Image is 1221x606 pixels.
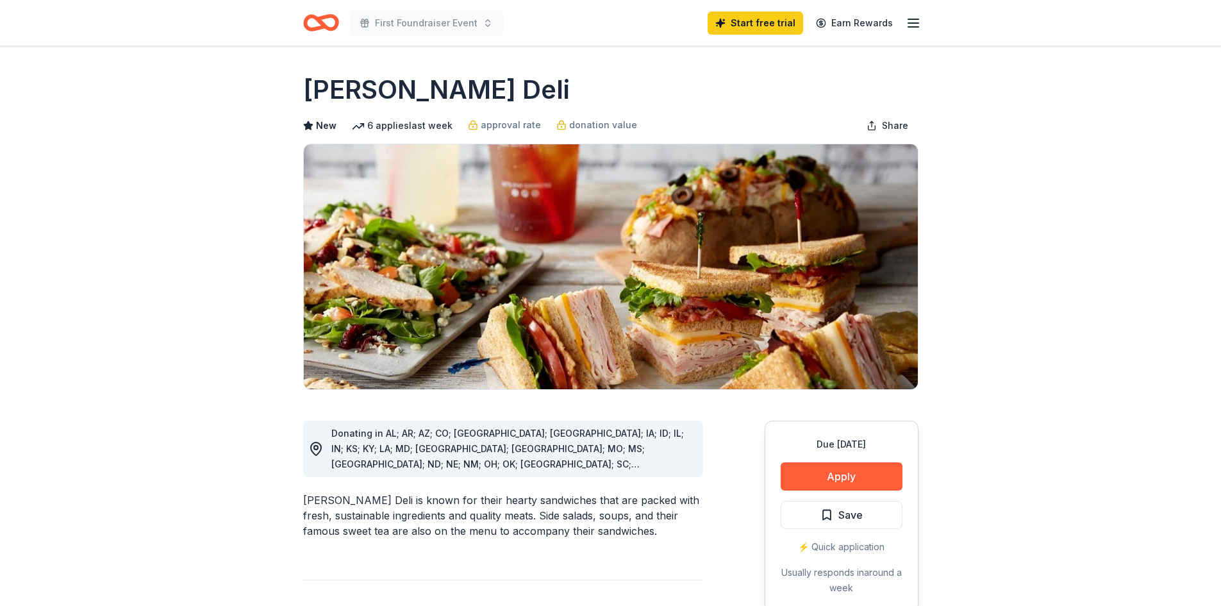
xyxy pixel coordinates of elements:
a: Home [303,8,339,38]
button: Apply [781,462,902,491]
a: Start free trial [708,12,803,35]
a: donation value [556,117,637,133]
span: New [316,118,336,133]
div: [PERSON_NAME] Deli is known for their hearty sandwiches that are packed with fresh, sustainable i... [303,492,703,539]
h1: [PERSON_NAME] Deli [303,72,570,108]
span: First Foundraiser Event [375,15,478,31]
button: First Foundraiser Event [349,10,503,36]
button: Share [856,113,918,139]
div: 6 applies last week [352,118,453,133]
div: Usually responds in around a week [781,565,902,596]
span: approval rate [481,117,541,133]
img: Image for McAlister's Deli [304,144,918,389]
span: Donating in AL; AR; AZ; CO; [GEOGRAPHIC_DATA]; [GEOGRAPHIC_DATA]; IA; ID; IL; IN; KS; KY; LA; MD;... [331,428,684,485]
button: Save [781,501,902,529]
a: approval rate [468,117,541,133]
span: donation value [569,117,637,133]
span: Share [882,118,908,133]
div: ⚡️ Quick application [781,539,902,555]
a: Earn Rewards [808,12,901,35]
span: Save [838,507,863,523]
div: Due [DATE] [781,437,902,452]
